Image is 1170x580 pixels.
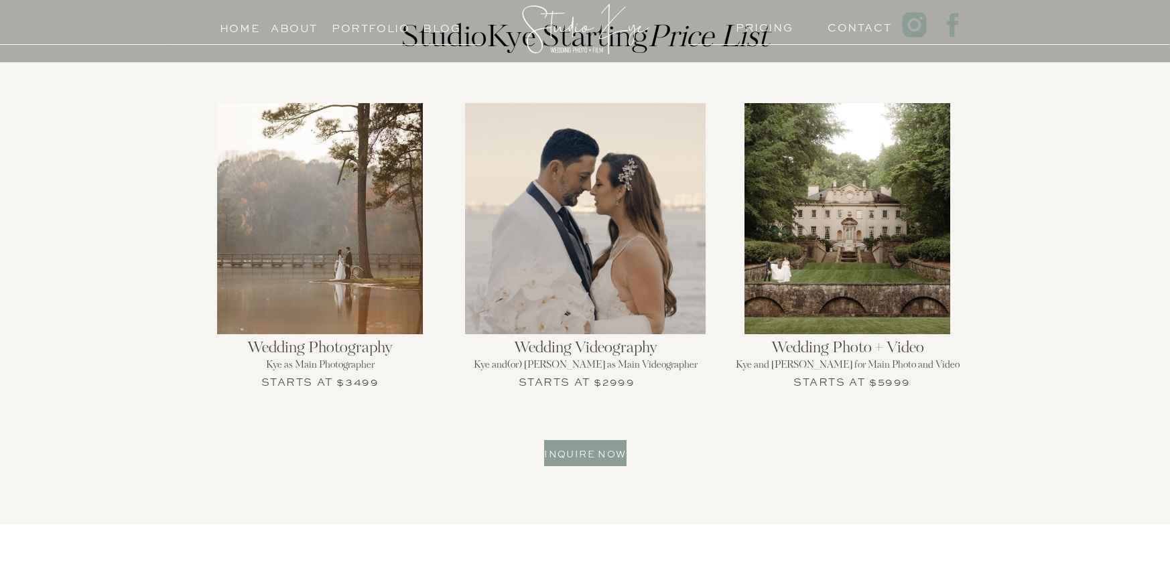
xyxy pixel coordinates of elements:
h2: Kye and [PERSON_NAME] for Main Photo and Video [716,360,978,380]
h2: Wedding Photography [189,340,451,360]
a: PRICING [736,18,787,31]
h2: Kye and(or) [PERSON_NAME] as Main Videographer [454,360,716,380]
h2: Wedding Videography [454,340,716,360]
a: Blog [411,19,472,31]
h2: StudioKye Starting [338,21,832,61]
h3: Starts at $2999 [517,372,637,388]
a: Portfolio [332,19,393,31]
h2: Wedding Photo + Video [716,340,978,361]
h3: Starts at $3499 [260,372,380,388]
h3: Starts at $5999 [792,372,912,388]
a: Home [214,19,265,31]
a: About [271,19,318,31]
i: Price List [647,24,769,54]
h2: Kye as Main Photographer [189,360,451,380]
a: Contact [828,18,879,31]
a: Inquire now [544,445,627,458]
